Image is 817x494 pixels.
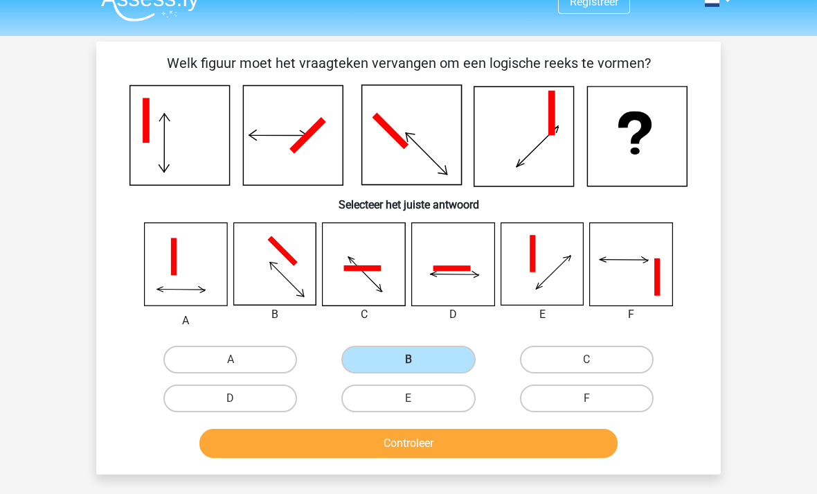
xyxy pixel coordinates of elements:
[134,312,238,329] div: A
[118,187,699,211] h6: Selecteer het juiste antwoord
[520,346,654,373] label: C
[312,306,416,323] div: C
[401,306,505,323] div: D
[223,306,327,323] div: B
[341,385,475,412] label: E
[199,429,618,458] button: Controleer
[490,306,595,323] div: E
[341,346,475,373] label: B
[163,385,297,412] label: D
[579,306,683,323] div: F
[520,385,654,412] label: F
[118,53,699,73] p: Welk figuur moet het vraagteken vervangen om een logische reeks te vormen?
[163,346,297,373] label: A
